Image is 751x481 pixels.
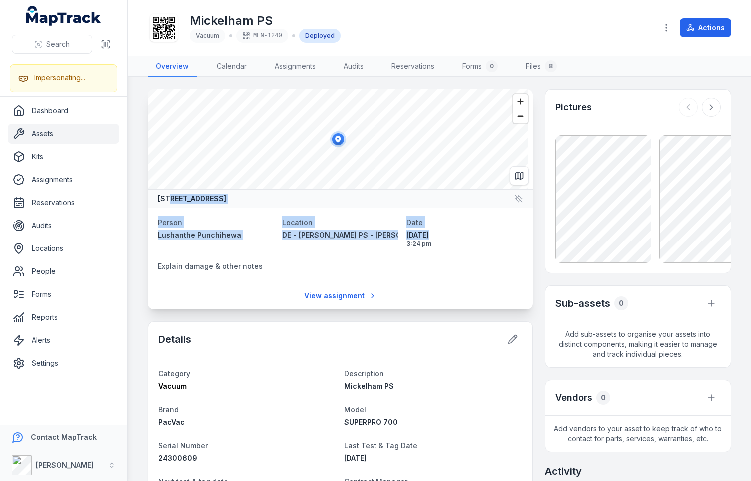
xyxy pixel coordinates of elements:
span: SUPERPRO 700 [344,418,398,426]
span: Description [344,369,384,378]
a: Assets [8,124,119,144]
button: Switch to Map View [510,166,529,185]
h3: Pictures [555,100,592,114]
span: Brand [158,405,179,414]
a: Alerts [8,330,119,350]
span: Mickelham PS [344,382,394,390]
a: Dashboard [8,101,119,121]
span: PacVac [158,418,185,426]
canvas: Map [148,89,528,189]
div: 8 [545,60,557,72]
a: Settings [8,353,119,373]
h3: Vendors [555,391,592,405]
div: 0 [596,391,610,405]
span: [DATE] [406,230,523,240]
a: Forms0 [454,56,506,77]
span: Category [158,369,190,378]
div: Impersonating... [34,73,85,83]
time: 14/08/2025, 3:24:20 pm [406,230,523,248]
span: 24300609 [158,454,197,462]
span: Add sub-assets to organise your assets into distinct components, making it easier to manage and t... [545,321,731,367]
a: People [8,261,119,281]
strong: [PERSON_NAME] [36,461,94,469]
a: Reports [8,307,119,327]
div: Deployed [299,29,341,43]
span: Location [282,218,313,227]
span: Serial Number [158,441,208,450]
span: 3:24 pm [406,240,523,248]
button: Actions [680,18,731,37]
a: Overview [148,56,197,77]
time: 13/08/2025, 11:25:00 am [344,454,367,462]
button: Zoom out [513,109,528,123]
a: Audits [336,56,372,77]
strong: [STREET_ADDRESS] [158,194,226,204]
span: Vacuum [196,32,219,39]
span: [DATE] [344,454,367,462]
a: DE - [PERSON_NAME] PS - [PERSON_NAME]-bek - 89101 [282,230,398,240]
h1: Mickelham PS [190,13,341,29]
div: 0 [614,296,628,310]
a: Calendar [209,56,255,77]
button: Search [12,35,92,54]
span: Search [46,39,70,49]
a: Audits [8,216,119,236]
span: DE - [PERSON_NAME] PS - [PERSON_NAME]-bek - 89101 [282,231,478,239]
span: Date [406,218,423,227]
span: Add vendors to your asset to keep track of who to contact for parts, services, warranties, etc. [545,416,731,452]
span: Vacuum [158,382,187,390]
span: Explain damage & other notes [158,262,263,270]
a: MapTrack [26,6,101,26]
div: MEN-1240 [236,29,288,43]
strong: Contact MapTrack [31,433,97,441]
button: Zoom in [513,94,528,109]
h2: Sub-assets [555,296,610,310]
span: Person [158,218,182,227]
a: Assignments [267,56,324,77]
a: View assignment [298,286,383,305]
a: Assignments [8,170,119,190]
a: Reservations [383,56,442,77]
h2: Activity [545,464,582,478]
span: Last Test & Tag Date [344,441,417,450]
div: 0 [486,60,498,72]
a: Reservations [8,193,119,213]
h2: Details [158,332,191,346]
a: Kits [8,147,119,167]
a: Lushanthe Punchihewa [158,230,274,240]
a: Locations [8,239,119,258]
a: Forms [8,284,119,304]
span: Model [344,405,366,414]
a: Files8 [518,56,565,77]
